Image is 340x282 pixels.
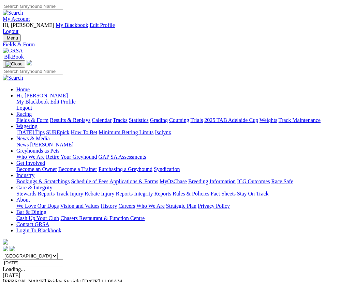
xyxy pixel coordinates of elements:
[16,99,49,105] a: My Blackbook
[150,117,168,123] a: Grading
[3,54,24,60] a: BlkBook
[30,142,73,147] a: [PERSON_NAME]
[16,129,337,136] div: Wagering
[56,191,100,197] a: Track Injury Rebate
[16,117,48,123] a: Fields & Form
[16,123,38,129] a: Wagering
[3,259,63,266] input: Select date
[154,166,180,172] a: Syndication
[271,178,293,184] a: Race Safe
[134,191,171,197] a: Integrity Reports
[16,142,29,147] a: News
[198,203,230,209] a: Privacy Policy
[16,178,337,185] div: Industry
[3,48,23,54] img: GRSA
[16,160,45,166] a: Get Involved
[3,75,23,81] img: Search
[16,148,59,154] a: Greyhounds as Pets
[16,99,337,111] div: Hi, [PERSON_NAME]
[3,3,63,10] input: Search
[16,209,46,215] a: Bar & Dining
[16,136,50,141] a: News & Media
[16,111,32,117] a: Racing
[16,191,337,197] div: Care & Integrity
[27,60,32,65] img: logo-grsa-white.png
[237,191,268,197] a: Stay On Track
[129,117,149,123] a: Statistics
[101,191,133,197] a: Injury Reports
[92,117,112,123] a: Calendar
[71,178,108,184] a: Schedule of Fees
[16,87,30,92] a: Home
[99,166,152,172] a: Purchasing a Greyhound
[99,154,146,160] a: GAP SA Assessments
[3,28,18,34] a: Logout
[60,215,145,221] a: Chasers Restaurant & Function Centre
[3,22,337,34] div: My Account
[3,272,337,279] div: [DATE]
[16,154,45,160] a: Who We Are
[3,22,54,28] span: Hi, [PERSON_NAME]
[46,154,97,160] a: Retire Your Greyhound
[16,166,57,172] a: Become an Owner
[211,191,236,197] a: Fact Sheets
[58,166,97,172] a: Become a Trainer
[169,117,189,123] a: Coursing
[16,203,59,209] a: We Love Our Dogs
[166,203,196,209] a: Strategic Plan
[7,35,18,41] span: Menu
[4,54,24,60] span: BlkBook
[16,172,34,178] a: Industry
[3,60,25,68] button: Toggle navigation
[155,129,171,135] a: Isolynx
[16,105,32,111] a: Logout
[71,129,98,135] a: How To Bet
[16,93,69,98] a: Hi, [PERSON_NAME]
[60,203,99,209] a: Vision and Values
[3,266,25,272] span: Loading...
[237,178,270,184] a: ICG Outcomes
[16,129,45,135] a: [DATE] Tips
[260,117,277,123] a: Weights
[136,203,165,209] a: Who We Are
[3,34,21,42] button: Toggle navigation
[3,16,30,22] a: My Account
[16,215,59,221] a: Cash Up Your Club
[16,117,337,123] div: Racing
[16,228,61,233] a: Login To Blackbook
[50,117,90,123] a: Results & Replays
[16,178,70,184] a: Bookings & Scratchings
[3,246,8,251] img: facebook.svg
[50,99,76,105] a: Edit Profile
[3,239,8,245] img: logo-grsa-white.png
[16,221,49,227] a: Contact GRSA
[46,129,69,135] a: SUREpick
[160,178,187,184] a: MyOzChase
[109,178,158,184] a: Applications & Forms
[204,117,258,123] a: 2025 TAB Adelaide Cup
[90,22,115,28] a: Edit Profile
[56,22,88,28] a: My Blackbook
[10,246,15,251] img: twitter.svg
[173,191,209,197] a: Rules & Policies
[16,154,337,160] div: Greyhounds as Pets
[16,197,30,203] a: About
[16,93,68,98] span: Hi, [PERSON_NAME]
[99,129,153,135] a: Minimum Betting Limits
[3,10,23,16] img: Search
[188,178,236,184] a: Breeding Information
[279,117,321,123] a: Track Maintenance
[16,142,337,148] div: News & Media
[101,203,117,209] a: History
[16,166,337,172] div: Get Involved
[16,203,337,209] div: About
[16,185,53,190] a: Care & Integrity
[16,191,55,197] a: Stewards Reports
[3,42,337,48] a: Fields & Form
[118,203,135,209] a: Careers
[16,215,337,221] div: Bar & Dining
[5,61,23,67] img: Close
[113,117,128,123] a: Tracks
[190,117,203,123] a: Trials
